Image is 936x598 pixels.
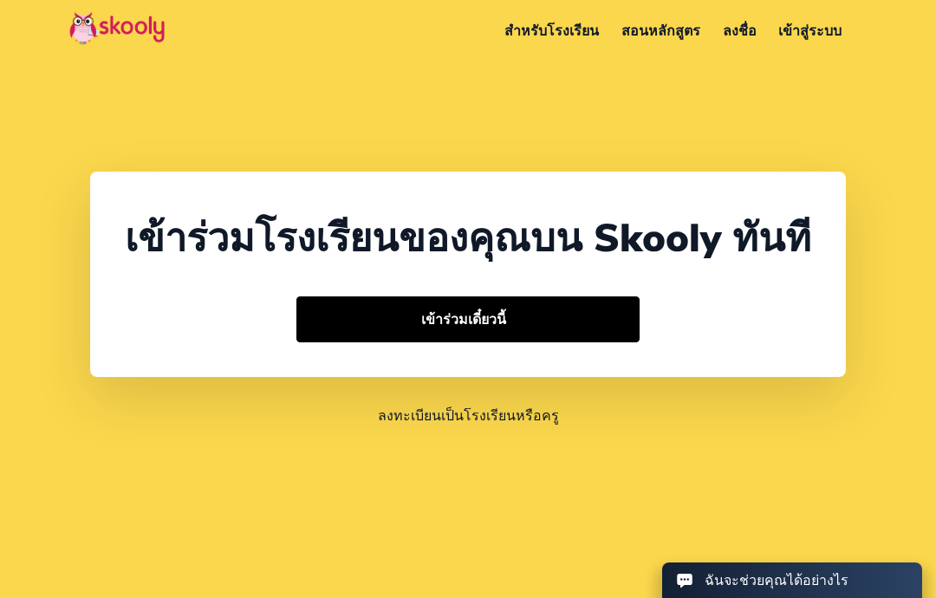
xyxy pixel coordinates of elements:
a: สำหรับโรงเรียน [494,16,611,46]
a: ลงทะเบียนเป็นโรงเรียนหรือครู [378,405,559,426]
a: ลงชื่อ [712,16,768,46]
button: เข้าร่วมเดี๋ยวนี้ [296,296,640,342]
div: เข้าร่วมโรงเรียนของคุณบน Skooly ทันที [125,206,811,269]
a: เข้าสู่ระบบ [767,16,853,46]
img: Skooly [69,11,165,45]
a: สอนหลักสูตร [610,16,712,46]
